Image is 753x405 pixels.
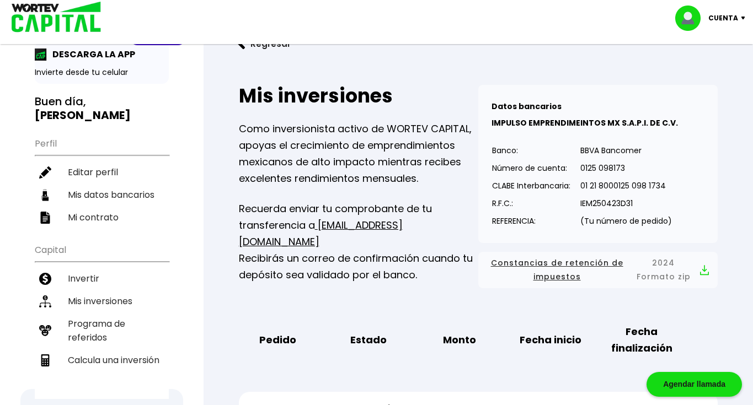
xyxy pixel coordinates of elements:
[492,142,570,159] p: Banco:
[239,218,403,249] a: [EMAIL_ADDRESS][DOMAIN_NAME]
[259,332,296,348] b: Pedido
[39,325,51,337] img: recomiendanos-icon.9b8e9327.svg
[239,201,478,283] p: Recuerda enviar tu comprobante de tu transferencia a Recibirás un correo de confirmación cuando t...
[39,212,51,224] img: contrato-icon.f2db500c.svg
[47,47,135,61] p: DESCARGA LA APP
[35,48,47,61] img: app-icon
[580,213,672,229] p: (Tu número de pedido)
[39,166,51,179] img: editar-icon.952d3147.svg
[580,195,672,212] p: IEM250423D31
[35,131,169,229] ul: Perfil
[604,323,680,357] b: Fecha finalización
[35,237,169,399] ul: Capital
[492,117,678,128] b: IMPULSO EMPRENDIMEINTOS MX S.A.P.I. DE C.V.
[492,177,570,194] p: CLABE Interbancaria:
[35,290,169,312] a: Mis inversiones
[35,161,169,183] a: Editar perfil
[580,142,672,159] p: BBVA Bancomer
[35,95,169,122] h3: Buen día,
[35,349,169,371] a: Calcula una inversión
[580,177,672,194] p: 01 21 8000125 098 1734
[738,17,753,20] img: icon-down
[492,101,562,112] b: Datos bancarios
[35,183,169,206] a: Mis datos bancarios
[39,273,51,285] img: invertir-icon.b3b967d7.svg
[443,332,476,348] b: Monto
[35,107,131,123] b: [PERSON_NAME]
[492,213,570,229] p: REFERENCIA:
[580,160,672,176] p: 0125 098173
[35,312,169,349] a: Programa de referidos
[675,6,708,31] img: profile-image
[492,160,570,176] p: Número de cuenta:
[708,10,738,26] p: Cuenta
[35,67,169,78] p: Invierte desde tu celular
[487,256,627,284] span: Constancias de retención de impuestos
[350,332,387,348] b: Estado
[239,121,478,187] p: Como inversionista activo de WORTEV CAPITAL, apoyas el crecimiento de emprendimientos mexicanos d...
[492,195,570,212] p: R.F.C.:
[39,354,51,366] img: calculadora-icon.17d418c4.svg
[35,206,169,229] a: Mi contrato
[487,256,709,284] button: Constancias de retención de impuestos2024 Formato zip
[520,332,581,348] b: Fecha inicio
[239,85,478,107] h2: Mis inversiones
[39,295,51,307] img: inversiones-icon.6695dc30.svg
[647,372,742,397] div: Agendar llamada
[39,189,51,201] img: datos-icon.10cf9172.svg
[35,267,169,290] a: Invertir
